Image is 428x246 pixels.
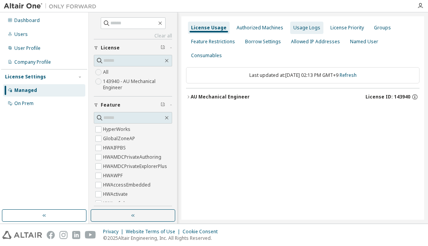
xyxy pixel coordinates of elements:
button: License [94,39,172,56]
img: Altair One [4,2,100,10]
div: User Profile [14,45,41,51]
span: License ID: 143940 [365,94,410,100]
a: Refresh [340,72,357,78]
p: © 2025 Altair Engineering, Inc. All Rights Reserved. [103,235,222,241]
div: Authorized Machines [237,25,283,31]
div: Cookie Consent [183,229,222,235]
img: altair_logo.svg [2,231,42,239]
label: All [103,68,110,77]
div: Users [14,31,28,37]
div: Groups [374,25,391,31]
div: Named User [350,39,378,45]
div: Allowed IP Addresses [291,39,340,45]
label: HyperWorks [103,125,132,134]
div: Usage Logs [293,25,320,31]
img: instagram.svg [59,231,68,239]
div: Website Terms of Use [126,229,183,235]
button: Feature [94,97,172,114]
div: Dashboard [14,17,40,24]
label: HWAcufwh [103,199,128,208]
label: HWAccessEmbedded [103,180,152,190]
div: Consumables [191,53,222,59]
label: HWAMDCPrivateExplorerPlus [103,162,169,171]
label: 143940 - AU Mechanical Engineer [103,77,172,92]
span: License [101,45,120,51]
label: HWActivate [103,190,129,199]
span: Clear filter [161,45,165,51]
div: Last updated at: [DATE] 02:13 PM GMT+9 [186,67,420,83]
div: AU Mechanical Engineer [191,94,250,100]
label: GlobalZoneAP [103,134,137,143]
label: HWAMDCPrivateAuthoring [103,153,163,162]
div: Company Profile [14,59,51,65]
div: License Settings [5,74,46,80]
img: linkedin.svg [72,231,80,239]
button: Only my usage [94,206,172,223]
button: AU Mechanical EngineerLicense ID: 143940 [186,88,420,105]
div: Borrow Settings [245,39,281,45]
span: Clear filter [161,102,165,108]
a: Clear all [94,33,172,39]
span: Feature [101,102,120,108]
label: HWAIFPBS [103,143,127,153]
label: HWAWPF [103,171,124,180]
div: Managed [14,87,37,93]
div: Feature Restrictions [191,39,235,45]
div: License Usage [191,25,227,31]
img: facebook.svg [47,231,55,239]
div: On Prem [14,100,34,107]
div: Privacy [103,229,126,235]
img: youtube.svg [85,231,96,239]
div: License Priority [330,25,364,31]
